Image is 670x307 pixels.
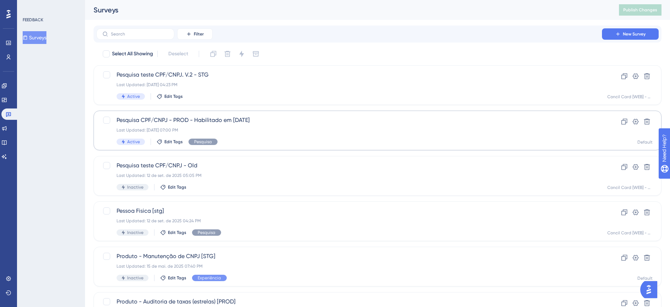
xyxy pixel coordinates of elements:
span: Experiência [198,275,221,281]
span: Edit Tags [168,275,186,281]
div: Concil Card [WEB] - STG [607,185,653,190]
div: Last Updated: 12 de set. de 2025 04:24 PM [117,218,582,224]
button: Edit Tags [157,94,183,99]
span: Select All Showing [112,50,153,58]
span: Pessoa Fisica [stg] [117,207,582,215]
span: Pesquisa CPF/CNPJ - PROD - Habilitado em [DATE] [117,116,582,124]
input: Search [111,32,168,37]
span: Edit Tags [164,139,183,145]
div: Concil Card [WEB] - STG [607,230,653,236]
div: Surveys [94,5,601,15]
span: Inactive [127,184,143,190]
div: Default [637,139,653,145]
div: FEEDBACK [23,17,43,23]
div: Last Updated: 12 de set. de 2025 05:05 PM [117,173,582,178]
span: Active [127,139,140,145]
span: Deselect [168,50,188,58]
span: Pesquisa teste CPF/CNPJ. V.2 - STG [117,71,582,79]
button: Edit Tags [160,230,186,235]
button: Deselect [162,48,195,60]
button: Edit Tags [160,275,186,281]
button: Surveys [23,31,46,44]
span: Filter [194,31,204,37]
button: Filter [177,28,213,40]
span: Pesquisa teste CPF/CNPJ - Old [117,161,582,170]
div: Last Updated: 15 de mai. de 2025 07:40 PM [117,263,582,269]
span: Publish Changes [623,7,657,13]
iframe: UserGuiding AI Assistant Launcher [640,279,661,300]
span: Active [127,94,140,99]
span: Edit Tags [164,94,183,99]
span: Edit Tags [168,230,186,235]
span: Produto - Auditoria de taxas (estrelas) [PROD] [117,297,582,306]
div: Last Updated: [DATE] 07:00 PM [117,127,582,133]
button: Publish Changes [619,4,661,16]
span: Pesquisa [194,139,212,145]
span: Produto - Manutenção de CNPJ [STG] [117,252,582,261]
div: Default [637,275,653,281]
span: Inactive [127,275,143,281]
span: Edit Tags [168,184,186,190]
span: New Survey [623,31,646,37]
button: New Survey [602,28,659,40]
span: Pesquisa [198,230,215,235]
button: Edit Tags [160,184,186,190]
span: Need Help? [17,2,44,10]
button: Edit Tags [157,139,183,145]
span: Inactive [127,230,143,235]
div: Concil Card [WEB] - STG [607,94,653,100]
div: Last Updated: [DATE] 04:23 PM [117,82,582,88]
